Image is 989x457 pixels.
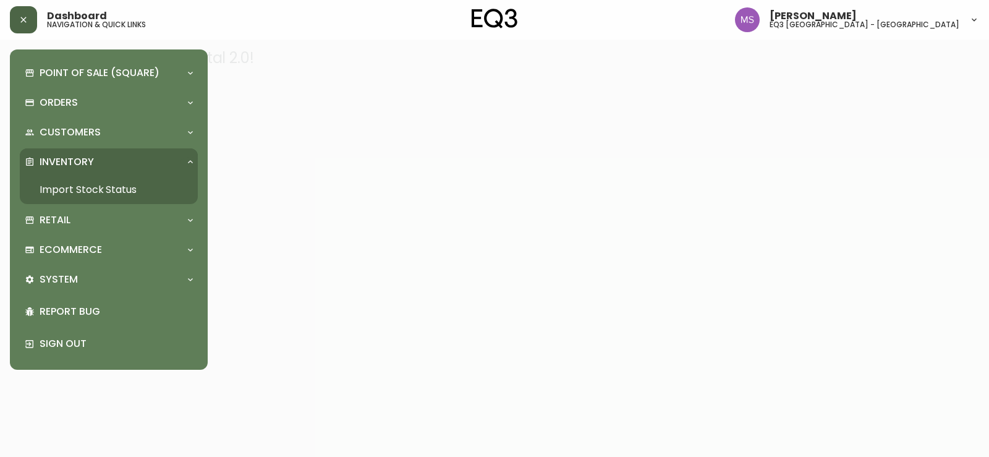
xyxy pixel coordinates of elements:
div: Customers [20,119,198,146]
p: Customers [40,126,101,139]
div: Point of Sale (Square) [20,59,198,87]
p: Sign Out [40,337,193,351]
p: Report Bug [40,305,193,318]
p: Ecommerce [40,243,102,257]
div: Inventory [20,148,198,176]
img: 1b6e43211f6f3cc0b0729c9049b8e7af [735,7,760,32]
div: System [20,266,198,293]
h5: eq3 [GEOGRAPHIC_DATA] - [GEOGRAPHIC_DATA] [770,21,959,28]
p: System [40,273,78,286]
div: Report Bug [20,296,198,328]
div: Retail [20,207,198,234]
p: Retail [40,213,70,227]
a: Import Stock Status [20,176,198,204]
img: logo [472,9,517,28]
div: Ecommerce [20,236,198,263]
h5: navigation & quick links [47,21,146,28]
div: Orders [20,89,198,116]
span: [PERSON_NAME] [770,11,857,21]
div: Sign Out [20,328,198,360]
p: Inventory [40,155,94,169]
p: Orders [40,96,78,109]
p: Point of Sale (Square) [40,66,159,80]
span: Dashboard [47,11,107,21]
